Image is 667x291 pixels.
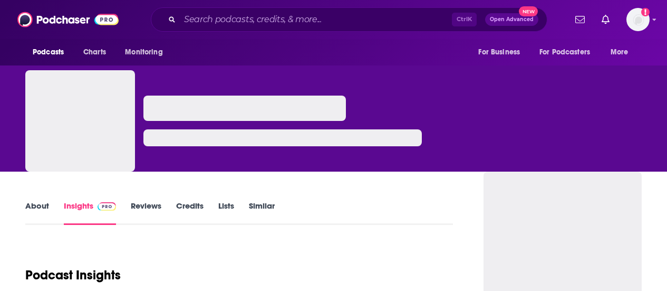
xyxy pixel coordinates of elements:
span: Logged in as calellac [626,8,650,31]
span: For Business [478,45,520,60]
button: open menu [533,42,605,62]
span: New [519,6,538,16]
span: Monitoring [125,45,162,60]
img: Podchaser - Follow, Share and Rate Podcasts [17,10,119,30]
a: Lists [218,201,234,225]
span: Podcasts [33,45,64,60]
a: Similar [249,201,275,225]
button: open menu [118,42,176,62]
a: About [25,201,49,225]
a: Show notifications dropdown [597,11,614,29]
span: More [611,45,629,60]
span: Charts [83,45,106,60]
span: Open Advanced [490,17,534,22]
span: Ctrl K [452,13,477,26]
a: InsightsPodchaser Pro [64,201,116,225]
a: Reviews [131,201,161,225]
button: open menu [25,42,78,62]
button: Open AdvancedNew [485,13,538,26]
a: Show notifications dropdown [571,11,589,29]
div: Search podcasts, credits, & more... [151,7,547,32]
img: User Profile [626,8,650,31]
button: open menu [603,42,642,62]
svg: Add a profile image [641,8,650,16]
img: Podchaser Pro [98,202,116,211]
input: Search podcasts, credits, & more... [180,11,452,28]
button: Show profile menu [626,8,650,31]
button: open menu [471,42,533,62]
a: Credits [176,201,204,225]
a: Charts [76,42,112,62]
h1: Podcast Insights [25,267,121,283]
span: For Podcasters [539,45,590,60]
